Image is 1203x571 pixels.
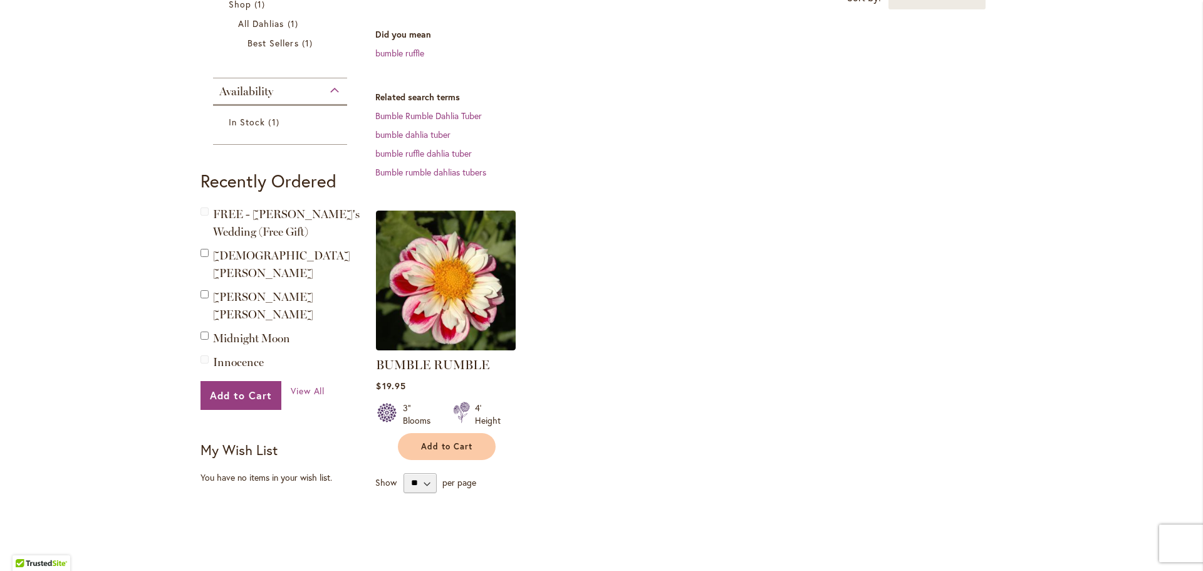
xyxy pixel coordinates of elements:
div: 3" Blooms [403,402,438,427]
span: Add to Cart [210,389,272,402]
a: bumble dahlia tuber [375,128,450,140]
strong: Recently Ordered [200,169,336,192]
iframe: Launch Accessibility Center [9,526,44,562]
div: You have no items in your wish list. [200,471,368,484]
span: per page [442,476,476,488]
a: In Stock 1 [229,115,335,128]
a: BUMBLE RUMBLE [376,357,489,372]
span: Best Sellers [247,37,299,49]
span: $19.95 [376,380,405,392]
dt: Related search terms [375,91,1002,103]
dt: Did you mean [375,28,1002,41]
a: [DEMOGRAPHIC_DATA] [PERSON_NAME] [213,249,350,280]
img: BUMBLE RUMBLE [376,211,516,350]
a: bumble ruffle [375,47,424,59]
strong: My Wish List [200,441,278,459]
span: 1 [268,115,282,128]
span: Show [375,476,397,488]
span: Add to Cart [421,441,472,452]
span: Availability [219,85,273,98]
a: Bumble rumble dahlias tubers [375,166,486,178]
a: Midnight Moon [213,332,290,345]
span: All Dahlias [238,18,284,29]
a: Best Sellers [247,36,316,50]
span: In Stock [229,116,265,128]
span: FREE - [PERSON_NAME]'s Wedding (Free Gift) [213,207,360,239]
button: Add to Cart [200,381,281,410]
a: View All [291,385,325,397]
span: 1 [302,36,316,50]
div: 4' Height [475,402,501,427]
a: bumble ruffle dahlia tuber [375,147,472,159]
a: BUMBLE RUMBLE [376,341,516,353]
a: Innocence [213,355,264,369]
span: 1 [288,17,301,30]
a: [PERSON_NAME] [PERSON_NAME] [213,290,313,322]
a: Bumble Rumble Dahlia Tuber [375,110,482,122]
button: Add to Cart [398,433,496,460]
a: All Dahlias [238,17,325,30]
